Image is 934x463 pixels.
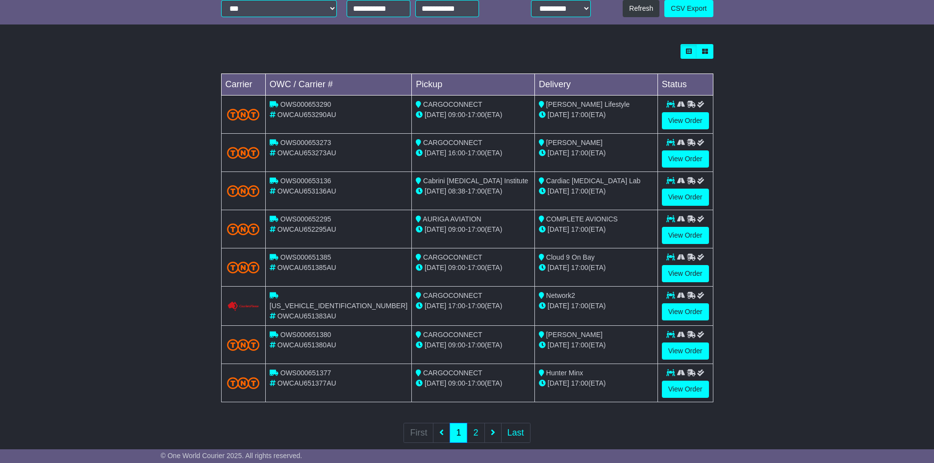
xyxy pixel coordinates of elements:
div: (ETA) [539,186,654,196]
span: [DATE] [548,111,569,119]
span: 09:00 [448,264,465,271]
span: [PERSON_NAME] Lifestyle [546,100,630,108]
img: TNT_Domestic.png [227,147,259,159]
span: [US_VEHICLE_IDENTIFICATION_NUMBER] [270,302,407,310]
span: [DATE] [548,149,569,157]
span: Cabrini [MEDICAL_DATA] Institute [423,177,528,185]
span: 17:00 [468,341,485,349]
span: 09:00 [448,341,465,349]
a: View Order [662,303,709,320]
span: CARGOCONNECT [423,253,482,261]
span: 08:38 [448,187,465,195]
span: 16:00 [448,149,465,157]
span: [DATE] [548,341,569,349]
span: 17:00 [571,264,588,271]
td: OWC / Carrier # [265,74,411,96]
span: OWCAU653290AU [278,111,336,119]
td: Delivery [534,74,657,96]
div: - (ETA) [416,110,530,120]
span: 17:00 [448,302,465,310]
td: Pickup [412,74,535,96]
a: View Order [662,381,709,398]
td: Status [657,74,713,96]
span: 17:00 [468,302,485,310]
img: TNT_Domestic.png [227,262,259,273]
div: (ETA) [539,301,654,311]
span: 17:00 [571,149,588,157]
a: View Order [662,265,709,282]
img: Couriers_Please.png [227,301,259,312]
span: CARGOCONNECT [423,292,482,299]
span: [DATE] [425,379,446,387]
span: [DATE] [425,187,446,195]
span: 17:00 [571,187,588,195]
span: OWCAU651377AU [278,379,336,387]
a: Last [501,423,530,443]
span: [DATE] [425,341,446,349]
span: Hunter Minx [546,369,583,377]
div: - (ETA) [416,148,530,158]
span: CARGOCONNECT [423,331,482,339]
img: TNT_Domestic.png [227,109,259,121]
span: [DATE] [425,149,446,157]
span: [DATE] [548,187,569,195]
span: Cloud 9 On Bay [546,253,595,261]
img: TNT_Domestic.png [227,339,259,351]
span: [DATE] [425,302,446,310]
span: 17:00 [571,302,588,310]
div: - (ETA) [416,378,530,389]
span: [DATE] [548,302,569,310]
span: © One World Courier 2025. All rights reserved. [161,452,303,460]
span: OWS000651385 [280,253,331,261]
span: OWCAU653273AU [278,149,336,157]
span: COMPLETE AVIONICS [546,215,618,223]
div: (ETA) [539,263,654,273]
div: - (ETA) [416,301,530,311]
img: TNT_Domestic.png [227,223,259,235]
span: 09:00 [448,225,465,233]
a: View Order [662,189,709,206]
span: [DATE] [425,225,446,233]
span: [DATE] [425,111,446,119]
span: [DATE] [425,264,446,271]
span: 17:00 [468,111,485,119]
a: View Order [662,342,709,360]
div: (ETA) [539,148,654,158]
span: [PERSON_NAME] [546,139,603,146]
div: (ETA) [539,378,654,389]
a: View Order [662,227,709,244]
span: [DATE] [548,225,569,233]
span: AURIGA AVIATION [423,215,481,223]
a: 2 [467,423,484,443]
span: 09:00 [448,111,465,119]
span: 17:00 [468,225,485,233]
span: 17:00 [571,225,588,233]
span: [DATE] [548,264,569,271]
img: TNT_Domestic.png [227,377,259,389]
div: - (ETA) [416,340,530,350]
span: OWCAU652295AU [278,225,336,233]
div: (ETA) [539,224,654,235]
div: (ETA) [539,110,654,120]
span: Network2 [546,292,575,299]
span: CARGOCONNECT [423,369,482,377]
a: 1 [450,423,467,443]
span: [DATE] [548,379,569,387]
span: 17:00 [468,187,485,195]
a: View Order [662,112,709,129]
span: Cardiac [MEDICAL_DATA] Lab [546,177,640,185]
span: OWS000652295 [280,215,331,223]
div: - (ETA) [416,224,530,235]
div: (ETA) [539,340,654,350]
img: TNT_Domestic.png [227,185,259,197]
span: OWS000651380 [280,331,331,339]
span: OWS000653136 [280,177,331,185]
div: - (ETA) [416,263,530,273]
span: 17:00 [571,111,588,119]
td: Carrier [221,74,265,96]
span: 17:00 [571,379,588,387]
div: - (ETA) [416,186,530,196]
span: 17:00 [468,149,485,157]
span: OWCAU651380AU [278,341,336,349]
span: [PERSON_NAME] [546,331,603,339]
